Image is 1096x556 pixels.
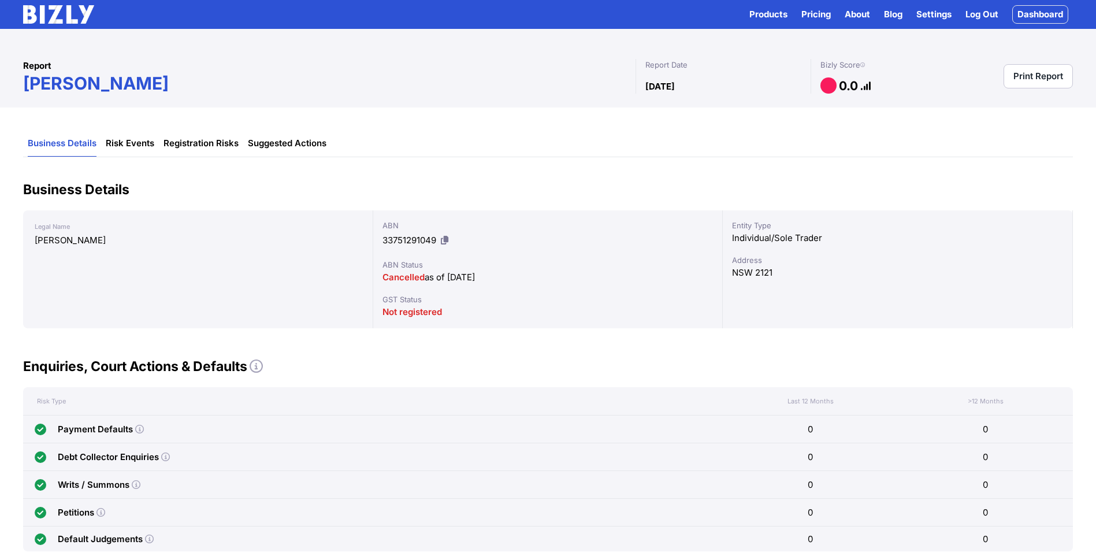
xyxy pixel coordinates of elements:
h1: 0.0 [839,78,858,94]
div: 0 [723,443,898,470]
div: Bizly Score [820,59,871,71]
div: [DATE] [645,80,801,94]
a: Risk Events [106,131,154,157]
a: Registration Risks [164,131,239,157]
div: ABN Status [382,259,714,270]
a: Business Details [28,131,96,157]
span: Last 12 Months [787,397,834,405]
div: Payment Defaults [58,422,133,436]
div: 0 [723,499,898,526]
a: Log Out [965,8,998,21]
a: Suggested Actions [248,131,326,157]
span: Cancelled [382,272,425,283]
h2: Business Details [23,180,1073,199]
div: Default Judgements [58,532,143,546]
div: ABN [382,220,714,231]
div: 0 [898,443,1073,470]
h2: Enquiries, Court Actions & Defaults [23,357,1073,376]
div: 0 [723,471,898,498]
div: Report Date [645,59,801,71]
div: Entity Type [732,220,1063,231]
div: 0 [898,527,1073,551]
a: Print Report [1004,64,1073,88]
div: 0 [898,499,1073,526]
div: Individual/Sole Trader [732,231,1063,245]
a: Blog [884,8,902,21]
h1: [PERSON_NAME] [23,73,636,94]
span: 33751291049 [382,235,436,246]
a: Pricing [801,8,831,21]
a: About [845,8,870,21]
div: Writs / Summons [58,478,129,492]
div: Petitions [58,506,94,520]
div: 0 [723,527,898,551]
a: Settings [916,8,952,21]
div: Legal Name [35,220,361,233]
div: [PERSON_NAME] [35,233,361,247]
div: Address [732,254,1063,266]
div: Report [23,59,636,73]
div: NSW 2121 [732,266,1063,280]
div: 0 [723,416,898,443]
div: as of [DATE] [382,270,714,284]
div: 0 [898,471,1073,498]
div: 0 [898,416,1073,443]
div: Risk Type [23,397,723,405]
span: Not registered [382,306,442,317]
span: >12 Months [965,397,1006,405]
div: Debt Collector Enquiries [58,450,159,464]
a: Dashboard [1012,5,1068,24]
button: Products [749,8,787,21]
div: GST Status [382,294,714,305]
